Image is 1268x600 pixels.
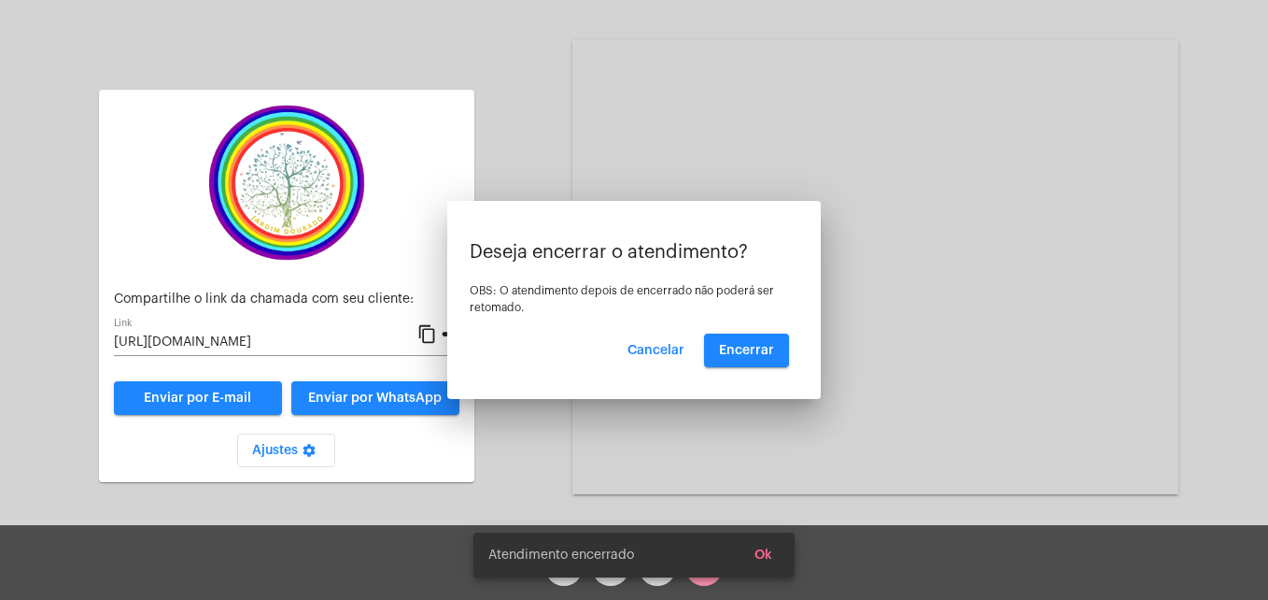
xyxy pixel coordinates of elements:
span: Atendimento encerrado [488,546,634,564]
span: OBS: O atendimento depois de encerrado não poderá ser retomado. [470,285,774,313]
span: Enviar por WhatsApp [308,392,442,405]
span: Cancelar [627,344,684,357]
mat-icon: content_copy [417,323,437,346]
span: Encerrar [719,344,774,357]
button: Encerrar [704,334,789,367]
p: Compartilhe o link da chamada com seu cliente: [114,293,459,307]
span: Ok [754,549,772,562]
span: Ajustes [252,444,320,457]
span: Enviar por E-mail [144,392,251,405]
p: Deseja encerrar o atendimento? [470,242,798,263]
mat-icon: share [440,323,459,346]
img: c337f8d0-2252-6d55-8527-ab50248c0d14.png [193,105,380,261]
button: Cancelar [613,334,699,367]
mat-icon: settings [298,443,320,465]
